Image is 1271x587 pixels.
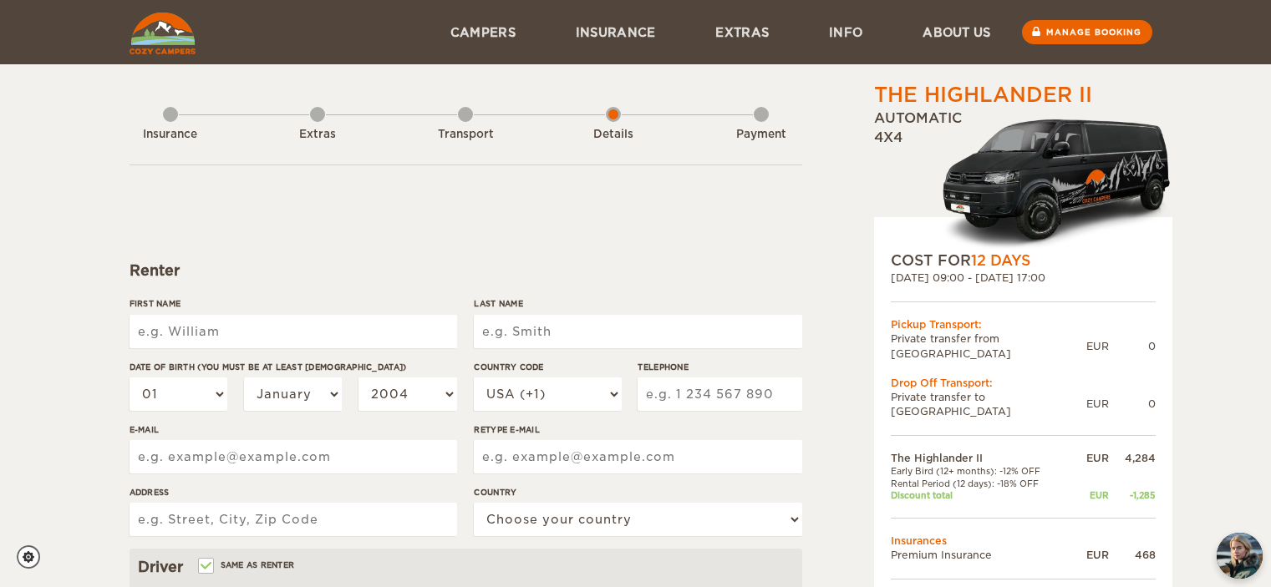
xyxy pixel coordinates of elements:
label: Country Code [474,361,621,373]
label: Telephone [638,361,801,373]
input: e.g. Smith [474,315,801,348]
td: Early Bird (12+ months): -12% OFF [891,465,1072,477]
img: Cozy Campers [130,13,196,54]
td: Discount total [891,489,1072,501]
label: Country [474,486,801,498]
div: Extras [272,127,364,143]
label: Same as renter [200,557,295,573]
div: -1,285 [1109,489,1156,501]
div: EUR [1086,339,1109,353]
div: EUR [1071,451,1108,465]
div: Transport [419,127,511,143]
label: Address [130,486,457,498]
div: 4,284 [1109,451,1156,465]
div: Insurance [125,127,216,143]
a: Cookie settings [17,545,51,569]
label: E-mail [130,423,457,436]
td: Insurances [891,534,1156,548]
input: e.g. 1 234 567 890 [638,377,801,411]
div: Payment [715,127,807,143]
div: Driver [138,557,794,577]
div: The Highlander II [874,81,1092,109]
div: Drop Off Transport: [891,376,1156,390]
div: Automatic 4x4 [874,109,1172,250]
input: e.g. Street, City, Zip Code [130,503,457,536]
input: e.g. example@example.com [474,440,801,473]
td: Private transfer from [GEOGRAPHIC_DATA] [891,331,1086,360]
div: EUR [1071,548,1108,562]
span: 12 Days [971,252,1030,269]
td: Rental Period (12 days): -18% OFF [891,478,1072,489]
label: First Name [130,297,457,310]
label: Last Name [474,297,801,310]
div: Pickup Transport: [891,317,1156,331]
img: HighlanderXL.png [941,114,1172,250]
div: EUR [1071,489,1108,501]
div: [DATE] 09:00 - [DATE] 17:00 [891,271,1156,285]
div: Details [567,127,659,143]
div: 0 [1109,397,1156,411]
label: Date of birth (You must be at least [DEMOGRAPHIC_DATA]) [130,361,457,373]
td: Premium Insurance [891,548,1072,562]
input: e.g. example@example.com [130,440,457,473]
label: Retype E-mail [474,423,801,436]
a: Manage booking [1022,20,1152,44]
div: Renter [130,261,802,281]
div: EUR [1086,397,1109,411]
td: Private transfer to [GEOGRAPHIC_DATA] [891,390,1086,418]
input: e.g. William [130,315,457,348]
div: 0 [1109,339,1156,353]
div: 468 [1109,548,1156,562]
td: The Highlander II [891,451,1072,465]
input: Same as renter [200,562,211,573]
button: chat-button [1217,533,1263,579]
div: COST FOR [891,250,1156,271]
img: Freyja at Cozy Campers [1217,533,1263,579]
